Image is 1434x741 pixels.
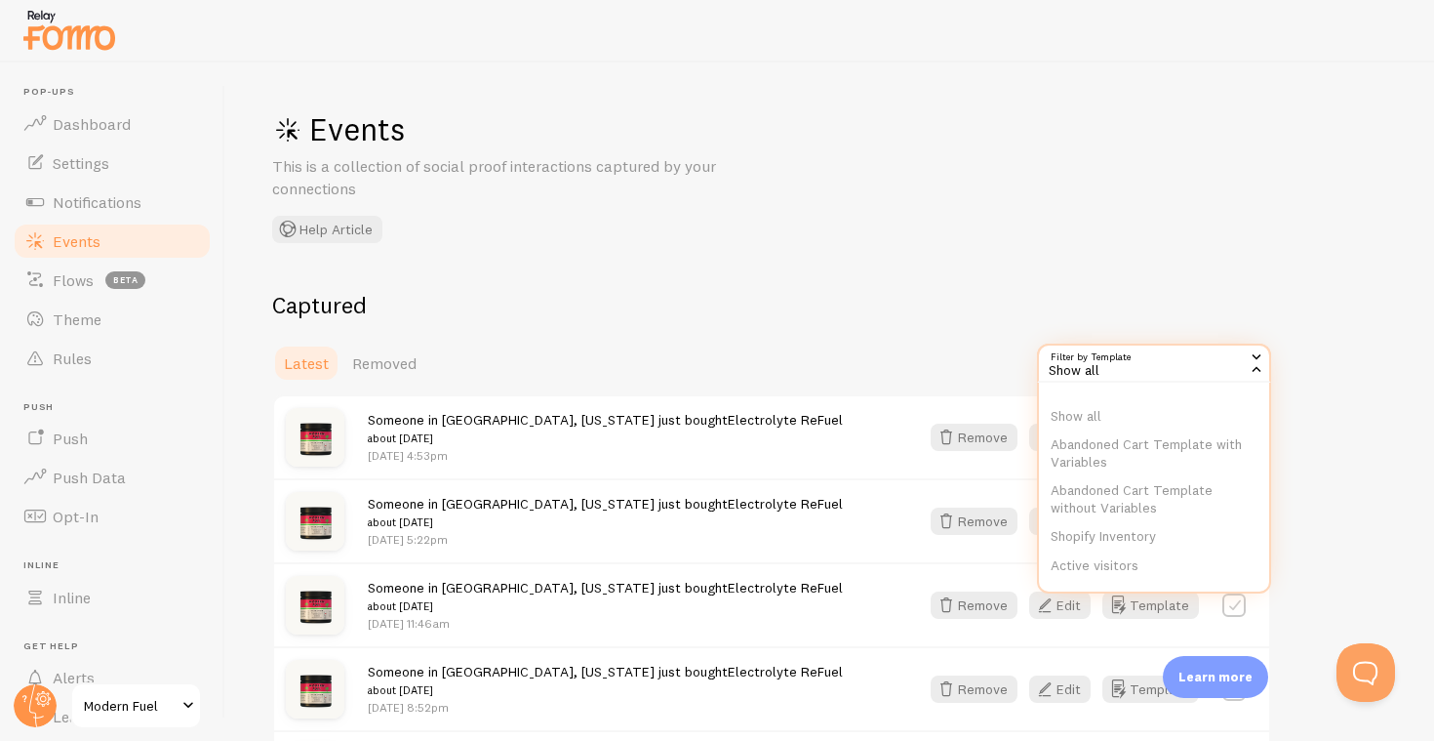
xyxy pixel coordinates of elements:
li: Abandoned Cart Template without Variables [1039,476,1269,522]
span: Inline [53,588,91,607]
button: Template [1102,592,1199,619]
span: Notifications [53,192,141,212]
button: Remove [931,592,1017,619]
img: test_water_small.png [286,492,344,551]
img: test_water_small.png [286,576,344,635]
span: Inline [23,559,213,572]
a: Electrolyte ReFuel [728,411,843,429]
button: Remove [931,676,1017,703]
span: beta [105,271,145,289]
div: Learn more [1163,656,1268,698]
button: Template [1102,676,1199,703]
a: Notifications [12,183,213,222]
a: Alerts [12,658,213,697]
img: fomo-relay-logo-orange.svg [20,5,118,55]
a: Inline [12,578,213,617]
a: Push [12,419,213,458]
span: Rules [53,349,92,368]
small: about [DATE] [368,681,843,699]
span: Events [53,231,100,251]
li: Abandoned Cart Template with Variables [1039,431,1269,476]
li: Someone is viewing [1039,580,1269,609]
img: test_water_small.png [286,408,344,467]
a: Events [12,222,213,261]
a: Edit [1029,508,1102,535]
iframe: Help Scout Beacon - Open [1336,643,1395,702]
a: Edit [1029,676,1102,703]
a: Rules [12,339,213,378]
button: Edit [1029,676,1091,703]
span: Someone in [GEOGRAPHIC_DATA], [US_STATE] just bought [368,663,843,699]
span: Opt-In [53,507,99,526]
p: [DATE] 8:52pm [368,699,843,716]
a: Edit [1029,424,1102,451]
span: Modern Fuel [84,694,177,718]
a: Push Data [12,458,213,497]
a: Theme [12,300,213,339]
li: Active visitors [1039,552,1269,581]
span: Pop-ups [23,86,213,99]
span: Theme [53,309,101,329]
span: Someone in [GEOGRAPHIC_DATA], [US_STATE] just bought [368,579,843,615]
p: [DATE] 5:22pm [368,531,843,548]
small: about [DATE] [368,597,843,615]
div: Show all [1037,344,1271,383]
button: Edit [1029,592,1091,619]
p: [DATE] 11:46am [368,615,843,632]
a: Electrolyte ReFuel [728,495,843,513]
button: Edit [1029,508,1091,535]
a: Electrolyte ReFuel [728,663,843,680]
span: Push Data [53,468,126,487]
small: about [DATE] [368,430,843,447]
span: Someone in [GEOGRAPHIC_DATA], [US_STATE] just bought [368,495,843,531]
small: about [DATE] [368,514,843,531]
p: Learn more [1178,668,1253,686]
a: Electrolyte ReFuel [728,579,843,597]
li: Shopify Inventory [1039,522,1269,552]
button: Remove [931,508,1017,535]
li: Show all [1039,402,1269,432]
a: Removed [340,344,428,383]
button: Edit [1029,424,1091,451]
span: Flows [53,270,94,290]
span: Push [53,429,88,448]
span: Get Help [23,640,213,653]
a: Edit [1029,592,1102,619]
button: Help Article [272,216,382,243]
span: Latest [284,353,329,373]
a: Opt-In [12,497,213,536]
span: Someone in [GEOGRAPHIC_DATA], [US_STATE] just bought [368,411,843,447]
a: Flows beta [12,261,213,300]
p: This is a collection of social proof interactions captured by your connections [272,155,740,200]
a: Latest [272,344,340,383]
span: Alerts [53,668,95,687]
h2: Captured [272,290,1271,320]
img: test_water_small.png [286,660,344,719]
p: [DATE] 4:53pm [368,447,843,464]
a: Dashboard [12,104,213,144]
span: Removed [352,353,417,373]
a: Settings [12,144,213,183]
span: Push [23,401,213,414]
span: Dashboard [53,114,131,134]
h1: Events [272,109,857,149]
a: Modern Fuel [70,682,202,729]
button: Remove [931,424,1017,451]
span: Settings [53,153,109,173]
